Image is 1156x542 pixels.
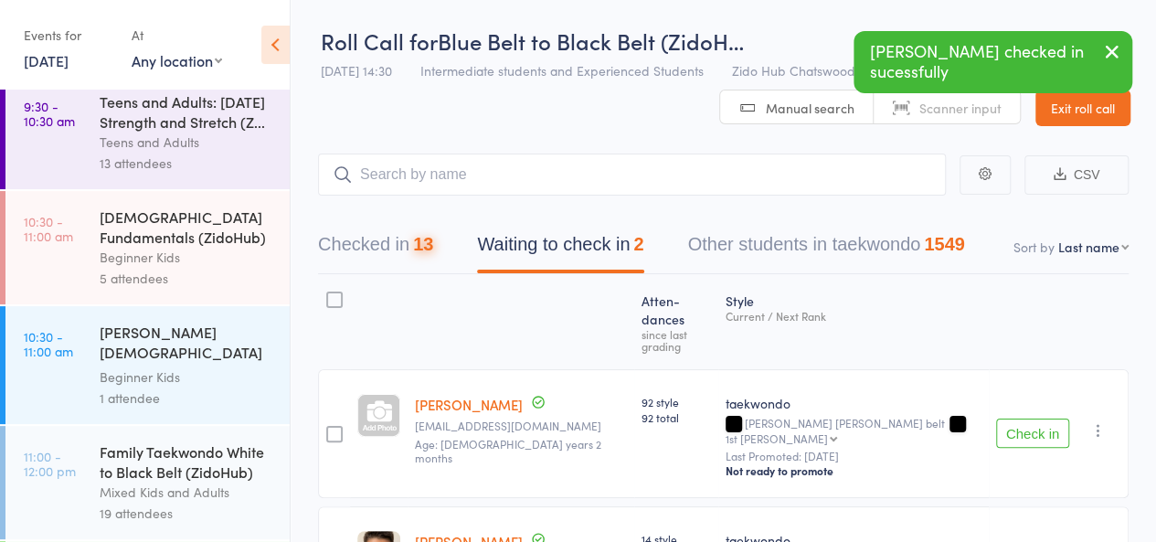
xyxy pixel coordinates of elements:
time: 10:30 - 11:00 am [24,214,73,243]
div: Beginner Kids [100,367,274,388]
label: Sort by [1013,238,1055,256]
button: Checked in13 [318,225,433,273]
div: 19 attendees [100,503,274,524]
div: Teens and Adults [100,132,274,153]
span: Age: [DEMOGRAPHIC_DATA] years 2 months [415,436,601,464]
span: 92 style [642,394,711,409]
div: 1 attendee [100,388,274,409]
div: Any location [132,50,222,70]
div: since last grading [642,328,711,352]
button: Waiting to check in2 [477,225,643,273]
small: Last Promoted: [DATE] [726,450,981,462]
div: [PERSON_NAME] [PERSON_NAME] belt [726,417,981,444]
div: 5 attendees [100,268,274,289]
small: elisachentt@gmail.com [415,420,627,432]
a: [PERSON_NAME] [415,395,523,414]
input: Search by name [318,154,946,196]
span: Zido Hub Chatswood [732,61,855,80]
a: [DATE] [24,50,69,70]
div: 1549 [924,234,965,254]
div: [DEMOGRAPHIC_DATA] Fundamentals (ZidoHub) [100,207,274,247]
div: At [132,20,222,50]
div: 1st [PERSON_NAME] [726,432,828,444]
button: Other students in taekwondo1549 [688,225,965,273]
div: [PERSON_NAME] [DEMOGRAPHIC_DATA] Fundamentals [100,322,274,367]
div: 13 [413,234,433,254]
time: 11:00 - 12:00 pm [24,449,76,478]
div: Style [718,282,988,361]
div: Not ready to promote [726,463,981,478]
a: 9:30 -10:30 amTeens and Adults: [DATE] Strength and Stretch (Z...Teens and Adults13 attendees [5,76,290,189]
span: Intermediate students and Experienced Students [420,61,704,80]
div: 13 attendees [100,153,274,174]
div: Mixed Kids and Adults [100,482,274,503]
span: 92 total [642,409,711,425]
div: Current / Next Rank [726,310,981,322]
time: 10:30 - 11:00 am [24,329,73,358]
div: Beginner Kids [100,247,274,268]
a: 10:30 -11:00 am[DEMOGRAPHIC_DATA] Fundamentals (ZidoHub)Beginner Kids5 attendees [5,191,290,304]
span: Roll Call for [321,26,438,56]
div: Family Taekwondo White to Black Belt (ZidoHub) [100,441,274,482]
a: Exit roll call [1035,90,1130,126]
div: Events for [24,20,113,50]
button: Check in [996,419,1069,448]
span: Manual search [766,99,854,117]
a: 10:30 -11:00 am[PERSON_NAME] [DEMOGRAPHIC_DATA] FundamentalsBeginner Kids1 attendee [5,306,290,424]
div: [PERSON_NAME] checked in sucessfully [854,31,1132,93]
button: CSV [1024,155,1129,195]
a: 11:00 -12:00 pmFamily Taekwondo White to Black Belt (ZidoHub)Mixed Kids and Adults19 attendees [5,426,290,539]
span: Blue Belt to Black Belt (ZidoH… [438,26,744,56]
div: 2 [633,234,643,254]
div: Last name [1058,238,1119,256]
time: 9:30 - 10:30 am [24,99,75,128]
div: Atten­dances [634,282,718,361]
div: taekwondo [726,394,981,412]
span: Scanner input [919,99,1002,117]
div: Teens and Adults: [DATE] Strength and Stretch (Z... [100,91,274,132]
span: [DATE] 14:30 [321,61,392,80]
